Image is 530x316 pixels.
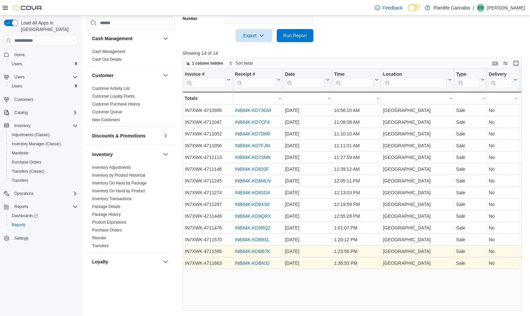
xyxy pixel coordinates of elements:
button: Users [7,82,80,91]
div: No [489,213,517,220]
div: 11:11:01 AM [334,142,379,150]
span: Users [12,73,78,81]
div: Invoice # [185,71,225,78]
span: Transfers (Classic) [12,169,44,174]
span: Inventory [12,122,78,130]
a: Product Expirations [92,220,126,225]
div: 1:36:53 PM [334,260,379,267]
button: Loyalty [92,259,160,265]
img: Cova [13,5,42,11]
span: Inventory On Hand by Package [92,181,147,186]
span: Inventory On Hand by Product [92,188,145,194]
button: Customers [1,95,80,104]
div: Time [334,71,373,78]
button: Display options [502,59,509,67]
div: [GEOGRAPHIC_DATA] [383,107,452,115]
button: Customer [92,72,160,79]
a: Dashboards [9,212,41,220]
h3: Inventory [92,151,113,158]
button: Enter fullscreen [512,59,520,67]
a: INB84K-KD73GM [235,108,271,113]
a: Purchase Orders [9,158,44,166]
span: Export [240,29,268,42]
span: Inventory Transactions [92,196,132,201]
div: Date [285,71,324,88]
div: Location [383,71,447,88]
a: Reorder [92,236,106,240]
div: [DATE] [285,154,330,162]
button: Purchase Orders [7,158,80,167]
div: [DATE] [285,213,330,220]
a: New Customers [92,118,120,122]
button: Time [334,71,379,88]
button: Export [236,29,272,42]
div: 12:55:28 PM [334,213,379,220]
a: INB84K-KD9RQ2 [235,226,270,231]
div: Invoice # [185,71,225,88]
span: Purchase Orders [9,158,78,166]
span: Sort fields [236,61,253,66]
div: [DATE] [285,224,330,232]
span: Manifests [9,149,78,157]
a: Customer Loyalty Points [92,94,135,99]
a: Settings [12,234,31,242]
div: No [489,166,517,173]
span: Inventory [14,123,30,128]
div: IN7XWK-4711056 [185,142,231,150]
button: Transfers [7,176,80,185]
div: [GEOGRAPHIC_DATA] [383,189,452,197]
div: IN7XWK-4711245 [185,177,231,185]
button: Keyboard shortcuts [491,59,499,67]
div: Sale [456,248,485,256]
span: Customers [14,97,33,102]
span: Customer Queue [92,109,122,115]
div: [GEOGRAPHIC_DATA] [383,201,452,209]
button: Operations [12,190,36,197]
span: Reports [14,204,28,209]
span: Package History [92,212,121,217]
div: IN7XWK-4711595 [185,248,231,256]
button: Invoice # [185,71,231,88]
p: [PERSON_NAME] [487,4,525,12]
a: Users [9,60,25,68]
button: Home [1,50,80,59]
a: INB84K-KD9QRX [235,214,271,219]
span: Purchase Orders [12,160,41,165]
div: [GEOGRAPHIC_DATA] [383,142,452,150]
span: New Customers [92,117,120,122]
span: Dashboards [12,213,38,218]
div: [GEOGRAPHIC_DATA] [383,260,452,267]
a: INB84K-KDB8SL [235,237,270,243]
div: Time [334,71,373,88]
div: No [489,236,517,244]
button: Settings [1,233,80,243]
button: Run Report [277,29,313,42]
div: Sale [456,224,485,232]
span: Transfers (Classic) [9,167,78,175]
button: Operations [1,189,80,198]
div: No [489,119,517,126]
div: - [489,94,517,102]
span: Inventory Manager (Classic) [12,141,61,147]
input: Dark Mode [408,4,422,11]
button: Reports [1,202,80,211]
a: INB84K-KD7FJM [235,143,270,149]
span: Customer Purchase History [92,102,140,107]
div: No [489,189,517,197]
span: Inventory Adjustments [92,165,131,170]
div: No [489,130,517,138]
a: Cash Management [92,49,125,54]
div: Sale [456,201,485,209]
div: [GEOGRAPHIC_DATA] [383,236,452,244]
span: Settings [14,236,28,241]
div: [GEOGRAPHIC_DATA] [383,177,452,185]
span: Users [9,60,78,68]
a: Inventory On Hand by Package [92,181,147,185]
button: Discounts & Promotions [162,132,170,140]
div: Receipt # [235,71,275,78]
span: Home [12,50,78,58]
div: [DATE] [285,248,330,256]
div: [DATE] [285,119,330,126]
a: INB84K-KD8XS6 [235,202,270,207]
